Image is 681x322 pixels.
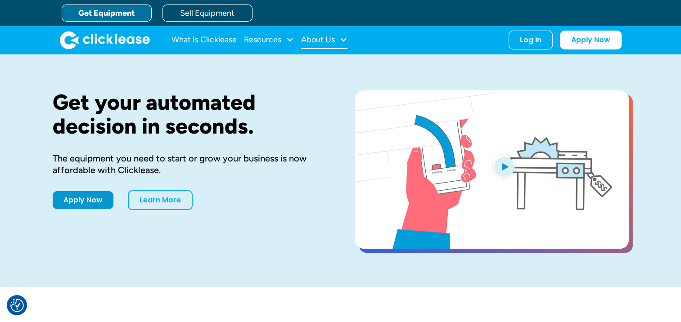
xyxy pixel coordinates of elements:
div: Log In [520,36,541,45]
div: The equipment you need to start or grow your business is now affordable with Clicklease. [53,152,326,176]
button: Consent Preferences [10,299,24,312]
img: Clicklease logo [60,31,150,49]
div: Resources [244,31,294,49]
a: What Is Clicklease [171,31,237,49]
img: Revisit consent button [10,299,24,312]
a: Learn More [128,190,193,210]
a: home [60,31,150,49]
div: About Us [301,31,347,49]
a: Apply Now [560,31,622,49]
a: Apply Now [53,191,113,209]
a: Get Equipment [62,4,152,22]
h1: Get your automated decision in seconds. [53,90,326,138]
img: Blue play button logo on a light blue circular background [492,154,516,179]
a: Sell Equipment [162,4,253,22]
a: open lightbox [355,90,629,249]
